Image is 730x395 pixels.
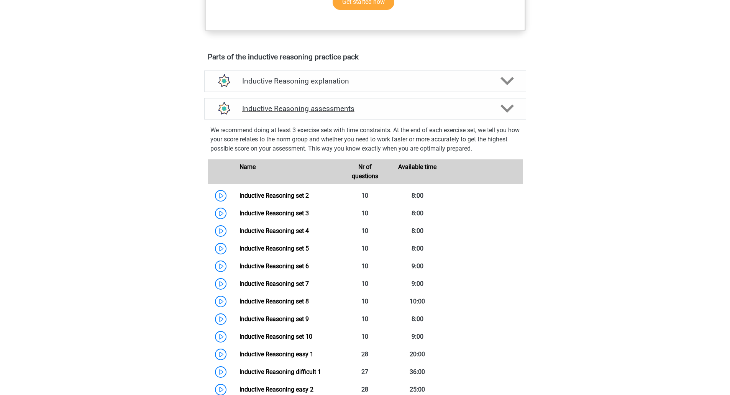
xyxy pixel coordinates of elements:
[214,71,233,91] img: inductive reasoning explanations
[240,315,309,323] a: Inductive Reasoning set 9
[240,245,309,252] a: Inductive Reasoning set 5
[242,77,488,85] h4: Inductive Reasoning explanation
[240,351,313,358] a: Inductive Reasoning easy 1
[201,70,529,92] a: explanations Inductive Reasoning explanation
[234,162,339,181] div: Name
[240,386,313,393] a: Inductive Reasoning easy 2
[339,162,391,181] div: Nr of questions
[240,210,309,217] a: Inductive Reasoning set 3
[240,280,309,287] a: Inductive Reasoning set 7
[240,298,309,305] a: Inductive Reasoning set 8
[201,98,529,120] a: assessments Inductive Reasoning assessments
[214,99,233,118] img: inductive reasoning assessments
[240,368,321,375] a: Inductive Reasoning difficult 1
[208,52,523,61] h4: Parts of the inductive reasoning practice pack
[240,192,309,199] a: Inductive Reasoning set 2
[240,227,309,234] a: Inductive Reasoning set 4
[240,333,312,340] a: Inductive Reasoning set 10
[391,162,444,181] div: Available time
[210,126,520,153] p: We recommend doing at least 3 exercise sets with time constraints. At the end of each exercise se...
[242,104,488,113] h4: Inductive Reasoning assessments
[240,262,309,270] a: Inductive Reasoning set 6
